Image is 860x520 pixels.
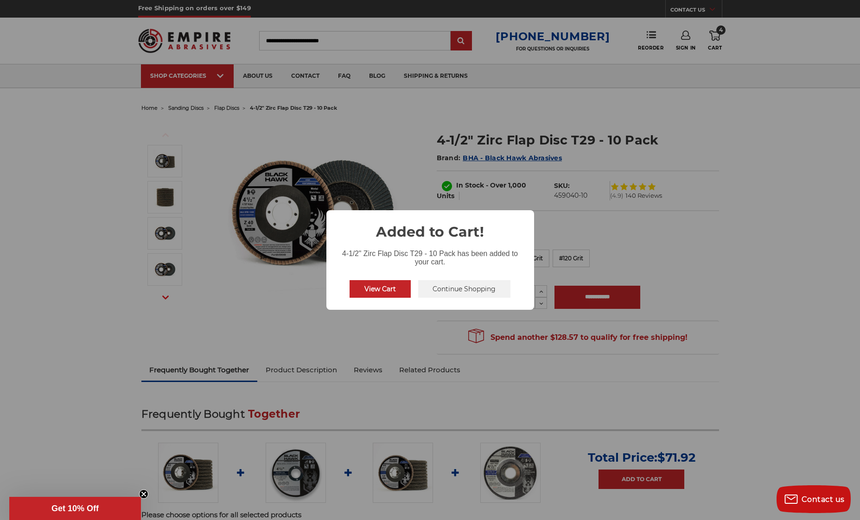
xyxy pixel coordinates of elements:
[326,242,534,268] div: 4-1/2" Zirc Flap Disc T29 - 10 Pack has been added to your cart.
[777,485,851,513] button: Contact us
[802,495,845,504] span: Contact us
[418,280,511,298] button: Continue Shopping
[326,210,534,242] h2: Added to Cart!
[139,489,148,499] button: Close teaser
[350,280,411,298] button: View Cart
[51,504,99,513] span: Get 10% Off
